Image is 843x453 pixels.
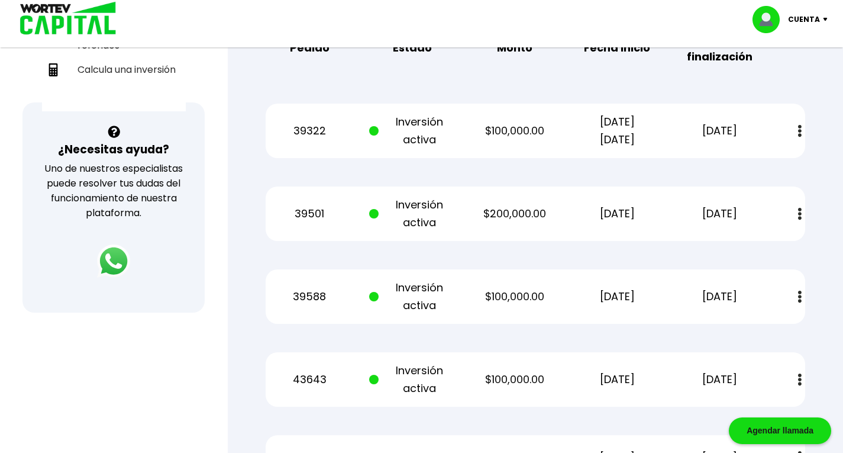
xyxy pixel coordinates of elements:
p: 39501 [266,205,353,223]
p: [DATE] [677,122,763,140]
p: Inversión activa [369,362,456,397]
p: [DATE] [677,205,763,223]
p: [DATE] [574,205,660,223]
img: icon-down [820,18,836,21]
p: [DATE] [574,371,660,388]
b: Estado [393,39,432,57]
p: Cuenta [788,11,820,28]
p: $100,000.00 [471,371,558,388]
p: Uno de nuestros especialistas puede resolver tus dudas del funcionamiento de nuestra plataforma. [38,161,189,220]
img: calculadora-icon.17d418c4.svg [47,63,60,76]
p: 39588 [266,288,353,306]
p: [DATE] [677,371,763,388]
p: $100,000.00 [471,122,558,140]
div: Agendar llamada [729,417,831,444]
p: [DATE] [DATE] [574,113,660,149]
p: Inversión activa [369,279,456,314]
img: profile-image [752,6,788,33]
p: $100,000.00 [471,288,558,306]
p: [DATE] [574,288,660,306]
h3: ¿Necesitas ayuda? [58,141,169,158]
p: Inversión activa [369,113,456,149]
p: Inversión activa [369,196,456,232]
b: Pedido [290,39,330,57]
p: 43643 [266,371,353,388]
b: Monto [497,39,532,57]
b: Fecha finalización [677,30,763,66]
p: 39322 [266,122,353,140]
p: [DATE] [677,288,763,306]
p: $200,000.00 [471,205,558,223]
b: Fecha inicio [584,39,650,57]
img: logos_whatsapp-icon.242b2217.svg [97,245,130,278]
a: Calcula una inversión [42,57,186,82]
